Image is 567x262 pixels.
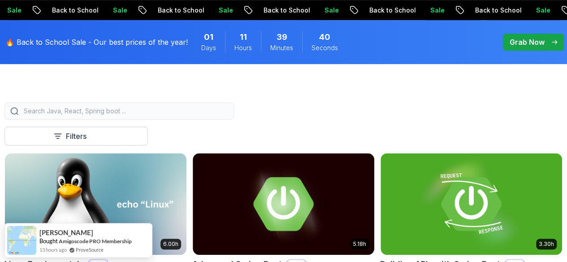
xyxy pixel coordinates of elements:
a: Amigoscode PRO Membership [59,238,132,245]
p: Sale [104,6,133,15]
p: Back to School [43,6,104,15]
input: Search Java, React, Spring boot ... [22,107,228,116]
p: 6.00h [163,241,178,248]
img: Linux Fundamentals card [5,153,186,255]
span: [PERSON_NAME] [39,229,93,236]
p: 3.30h [539,241,554,248]
span: Bought [39,237,58,245]
p: Sale [210,6,239,15]
img: provesource social proof notification image [7,226,36,255]
p: Sale [316,6,345,15]
span: Days [201,43,216,52]
p: Back to School [467,6,528,15]
a: ProveSource [76,247,104,253]
span: Minutes [270,43,293,52]
p: 🔥 Back to School Sale - Our best prices of the year! [5,37,188,47]
p: 5.18h [353,241,366,248]
span: 1 Days [204,31,213,43]
img: Building APIs with Spring Boot card [381,153,562,255]
p: Back to School [255,6,316,15]
p: Sale [528,6,556,15]
p: Grab Now [510,37,545,47]
span: 40 Seconds [319,31,330,43]
span: 39 Minutes [277,31,287,43]
img: Advanced Spring Boot card [193,153,374,255]
span: Seconds [312,43,338,52]
span: 11 Hours [240,31,247,43]
button: Filters [4,127,148,146]
p: Back to School [361,6,422,15]
span: Hours [234,43,252,52]
p: Filters [66,131,87,142]
p: Sale [422,6,450,15]
p: Back to School [149,6,210,15]
span: 13 hours ago [39,246,67,253]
